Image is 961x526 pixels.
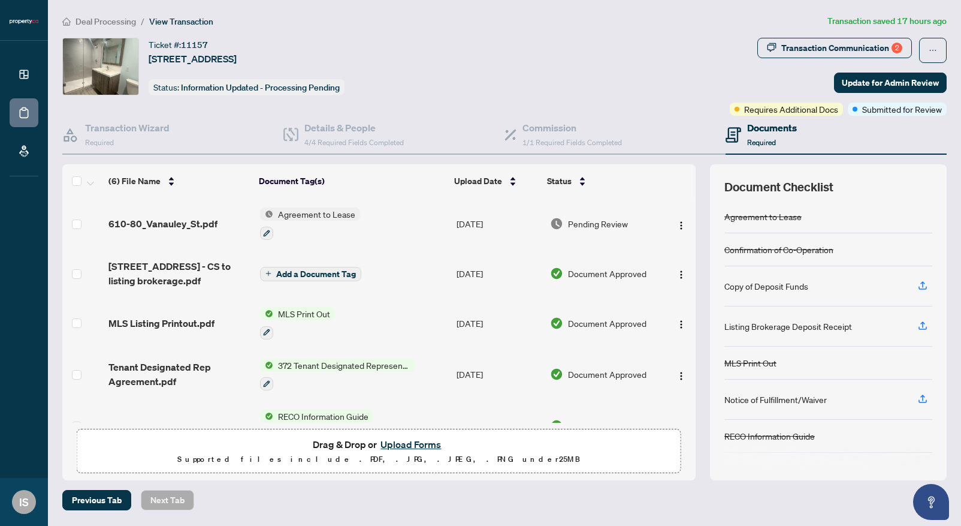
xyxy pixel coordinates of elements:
img: Status Icon [260,410,273,423]
span: Document Approved [568,317,646,330]
div: Confirmation of Co-Operation [724,243,833,256]
button: Logo [672,264,691,283]
h4: Transaction Wizard [85,121,170,135]
button: Logo [672,365,691,384]
button: Status IconRECO Information Guide [260,410,373,442]
span: ellipsis [929,46,937,55]
div: Copy of Deposit Funds [724,279,808,293]
li: / [141,14,144,28]
span: Document Approved [568,419,646,432]
img: Logo [676,422,686,432]
span: Upload Date [454,175,502,188]
span: 4/4 Required Fields Completed [304,138,404,147]
img: Document Status [550,317,563,330]
img: Logo [676,320,686,329]
span: [STREET_ADDRESS] [149,52,237,66]
button: Logo [672,314,691,333]
img: Document Status [550,217,563,230]
span: Deal Processing [75,16,136,27]
td: [DATE] [452,349,545,401]
img: IMG-C12376143_1.jpg [63,38,138,95]
button: Status IconAgreement to Lease [260,208,360,240]
span: Previous Tab [72,491,122,510]
span: Drag & Drop orUpload FormsSupported files include .PDF, .JPG, .JPEG, .PNG under25MB [77,429,681,474]
span: IS [19,494,29,510]
p: Supported files include .PDF, .JPG, .JPEG, .PNG under 25 MB [84,452,673,467]
span: 610-80_Vanauley_St.pdf [108,217,217,231]
button: Update for Admin Review [834,73,947,93]
img: Logo [676,270,686,279]
div: Transaction Communication [781,38,902,58]
div: 2 [892,43,902,53]
span: RECO Information Guide [273,410,373,423]
td: [DATE] [452,297,545,349]
span: [STREET_ADDRESS] - CS to listing brokerage.pdf [108,259,250,288]
span: Document Approved [568,267,646,280]
span: View Transaction [149,16,213,27]
img: Document Status [550,368,563,381]
img: Logo [676,371,686,381]
button: Upload Forms [377,437,445,452]
span: 11157 [181,40,208,50]
span: Update for Admin Review [842,73,939,92]
span: Requires Additional Docs [744,103,838,116]
img: Document Status [550,267,563,280]
div: Ticket #: [149,38,208,52]
img: Logo [676,221,686,230]
div: RECO Information Guide [724,429,815,443]
span: Information Updated - Processing Pending [181,82,340,93]
div: Agreement to Lease [724,210,802,223]
td: [DATE] [452,400,545,452]
span: 1/1 Required Fields Completed [522,138,622,147]
span: home [62,17,71,26]
th: (6) File Name [104,164,255,198]
span: Required [747,138,776,147]
h4: Details & People [304,121,404,135]
span: RECO Information Guide.pdf [108,419,232,433]
h4: Commission [522,121,622,135]
img: logo [10,18,38,25]
span: Drag & Drop or [313,437,445,452]
div: Notice of Fulfillment/Waiver [724,393,827,406]
button: Previous Tab [62,490,131,510]
span: MLS Listing Printout.pdf [108,316,214,330]
img: Status Icon [260,307,273,320]
button: Transaction Communication2 [757,38,912,58]
img: Document Status [550,419,563,432]
span: Document Checklist [724,179,833,196]
th: Document Tag(s) [254,164,449,198]
span: Add a Document Tag [276,270,356,278]
button: Status Icon372 Tenant Designated Representation Agreement with Company Schedule A [260,359,415,391]
div: MLS Print Out [724,356,776,369]
span: Status [547,175,572,188]
span: Submitted for Review [862,103,942,116]
span: MLS Print Out [273,307,335,320]
span: Document Approved [568,368,646,381]
span: Tenant Designated Rep Agreement.pdf [108,360,250,389]
article: Transaction saved 17 hours ago [827,14,947,28]
td: [DATE] [452,198,545,250]
span: Pending Review [568,217,628,230]
img: Status Icon [260,359,273,372]
h4: Documents [747,121,797,135]
button: Add a Document Tag [260,267,361,281]
td: [DATE] [452,250,545,297]
span: (6) File Name [108,175,161,188]
img: Status Icon [260,208,273,221]
button: Status IconMLS Print Out [260,307,335,339]
button: Add a Document Tag [260,266,361,281]
th: Status [542,164,659,198]
span: Agreement to Lease [273,208,360,221]
button: Open asap [913,484,949,520]
th: Upload Date [449,164,543,198]
span: plus [265,270,271,276]
button: Logo [672,416,691,435]
div: Listing Brokerage Deposit Receipt [724,320,852,333]
span: 372 Tenant Designated Representation Agreement with Company Schedule A [273,359,415,372]
span: Required [85,138,114,147]
div: Status: [149,79,344,95]
button: Logo [672,214,691,233]
button: Next Tab [141,490,194,510]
